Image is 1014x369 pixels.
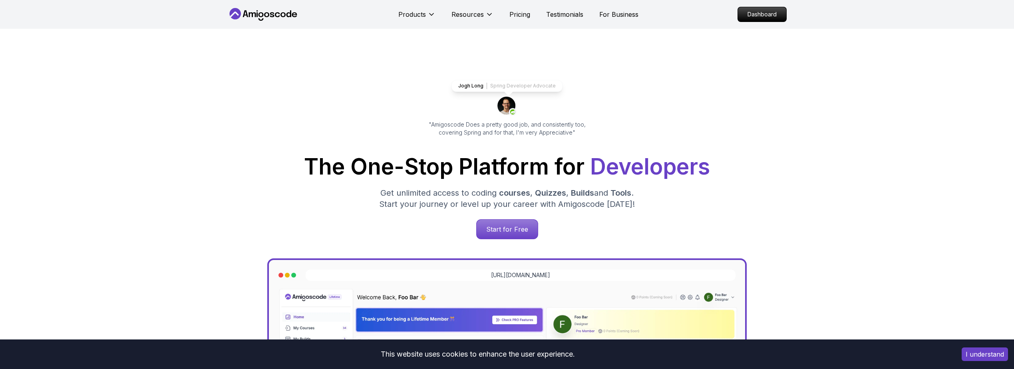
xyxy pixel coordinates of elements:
p: Get unlimited access to coding , , and . Start your journey or level up your career with Amigosco... [373,187,641,210]
p: Products [398,10,426,19]
a: Testimonials [546,10,583,19]
a: Start for Free [476,219,538,239]
h1: The One-Stop Platform for [234,156,780,178]
button: Products [398,10,435,26]
span: Tools [610,188,631,198]
div: This website uses cookies to enhance the user experience. [6,345,950,363]
button: Accept cookies [962,347,1008,361]
p: Start for Free [477,220,538,239]
a: Pricing [509,10,530,19]
span: Developers [590,153,710,180]
p: Jogh Long [458,83,483,89]
a: [URL][DOMAIN_NAME] [491,271,550,279]
a: Dashboard [738,7,787,22]
p: "Amigoscode Does a pretty good job, and consistently too, covering Spring and for that, I'm very ... [418,121,596,137]
span: courses [499,188,530,198]
p: Resources [451,10,484,19]
p: Spring Developer Advocate [490,83,556,89]
p: Dashboard [738,7,786,22]
span: Quizzes [535,188,566,198]
button: Resources [451,10,493,26]
a: For Business [599,10,638,19]
img: josh long [497,97,517,116]
span: Builds [571,188,594,198]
